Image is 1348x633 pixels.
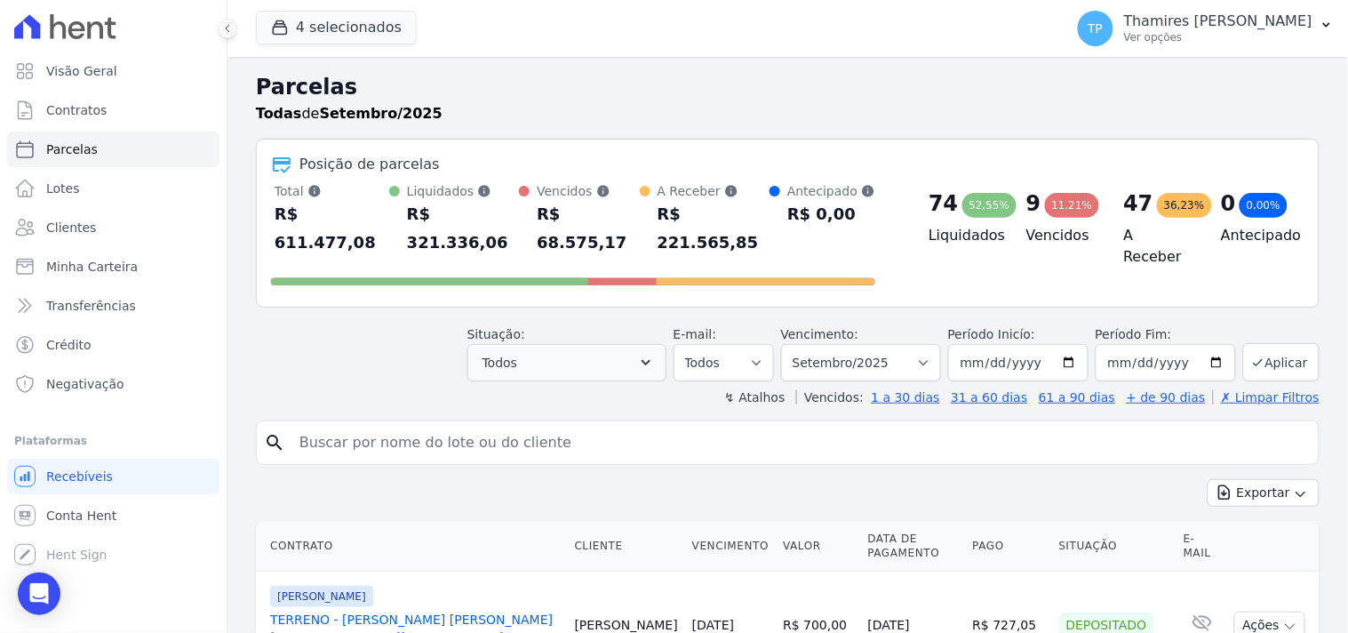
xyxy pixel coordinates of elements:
[962,193,1017,218] div: 52,55%
[467,344,666,381] button: Todos
[861,521,966,572] th: Data de Pagamento
[674,327,717,341] label: E-mail:
[7,288,219,324] a: Transferências
[724,390,785,405] label: ↯ Atalhos
[7,249,219,284] a: Minha Carteira
[781,327,858,341] label: Vencimento:
[46,219,96,236] span: Clientes
[1124,189,1153,218] div: 47
[966,521,1052,572] th: Pago
[537,200,639,257] div: R$ 68.575,17
[46,140,98,158] span: Parcelas
[1177,521,1228,572] th: E-mail
[7,327,219,363] a: Crédito
[658,200,770,257] div: R$ 221.565,85
[46,507,116,525] span: Conta Hent
[796,390,864,405] label: Vencidos:
[537,182,639,200] div: Vencidos
[929,225,998,246] h4: Liquidados
[1096,325,1236,344] label: Período Fim:
[256,11,417,44] button: 4 selecionados
[929,189,958,218] div: 74
[1213,390,1320,405] a: ✗ Limpar Filtros
[1052,521,1177,572] th: Situação
[7,132,219,167] a: Parcelas
[256,521,568,572] th: Contrato
[787,200,875,228] div: R$ 0,00
[1221,189,1236,218] div: 0
[483,352,517,373] span: Todos
[46,62,117,80] span: Visão Geral
[1124,225,1193,268] h4: A Receber
[787,182,875,200] div: Antecipado
[1045,193,1100,218] div: 11,21%
[1208,479,1320,507] button: Exportar
[948,327,1035,341] label: Período Inicío:
[46,258,138,276] span: Minha Carteira
[275,182,389,200] div: Total
[46,297,136,315] span: Transferências
[1088,22,1103,35] span: TP
[658,182,770,200] div: A Receber
[467,327,525,341] label: Situação:
[407,182,519,200] div: Liquidados
[1026,189,1041,218] div: 9
[7,171,219,206] a: Lotes
[289,425,1312,461] input: Buscar por nome do lote ou do cliente
[299,154,440,175] div: Posição de parcelas
[46,375,124,393] span: Negativação
[1127,390,1206,405] a: + de 90 dias
[7,366,219,402] a: Negativação
[685,521,776,572] th: Vencimento
[270,586,373,607] span: [PERSON_NAME]
[1039,390,1115,405] a: 61 a 90 dias
[256,105,302,122] strong: Todas
[1124,12,1312,30] p: Thamires [PERSON_NAME]
[1243,343,1320,381] button: Aplicar
[1240,193,1288,218] div: 0,00%
[7,459,219,494] a: Recebíveis
[14,430,212,452] div: Plataformas
[1124,30,1312,44] p: Ver opções
[264,432,285,453] i: search
[1221,225,1290,246] h4: Antecipado
[1064,4,1348,53] button: TP Thamires [PERSON_NAME] Ver opções
[320,105,443,122] strong: Setembro/2025
[7,498,219,533] a: Conta Hent
[1157,193,1212,218] div: 36,23%
[1026,225,1096,246] h4: Vencidos
[7,210,219,245] a: Clientes
[872,390,940,405] a: 1 a 30 dias
[46,180,80,197] span: Lotes
[7,53,219,89] a: Visão Geral
[18,573,60,615] div: Open Intercom Messenger
[407,200,519,257] div: R$ 321.336,06
[776,521,860,572] th: Valor
[692,618,734,632] a: [DATE]
[46,468,113,485] span: Recebíveis
[46,336,92,354] span: Crédito
[46,101,107,119] span: Contratos
[256,103,443,124] p: de
[568,521,685,572] th: Cliente
[256,71,1320,103] h2: Parcelas
[275,200,389,257] div: R$ 611.477,08
[951,390,1027,405] a: 31 a 60 dias
[7,92,219,128] a: Contratos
